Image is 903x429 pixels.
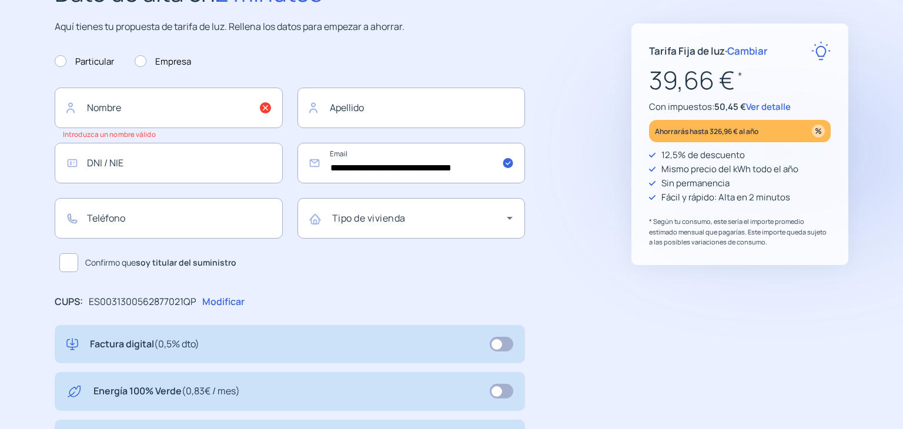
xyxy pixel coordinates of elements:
[661,148,745,162] p: 12,5% de descuento
[63,130,156,139] small: Introduzca un nombre válido
[85,256,236,269] span: Confirmo que
[661,162,798,176] p: Mismo precio del kWh todo el año
[136,257,236,268] b: soy titular del suministro
[55,294,83,310] p: CUPS:
[714,100,746,113] span: 50,45 €
[655,125,758,138] p: Ahorrarás hasta 326,96 € al año
[649,43,768,59] p: Tarifa Fija de luz ·
[66,384,82,399] img: energy-green.svg
[661,176,730,190] p: Sin permanencia
[93,384,240,399] p: Energía 100% Verde
[66,337,78,352] img: digital-invoice.svg
[89,294,196,310] p: ES0031300562877021QP
[55,55,114,69] label: Particular
[649,216,831,247] p: * Según tu consumo, este sería el importe promedio estimado mensual que pagarías. Este importe qu...
[811,41,831,61] img: rate-E.svg
[746,100,791,113] span: Ver detalle
[55,19,525,35] p: Aquí tienes tu propuesta de tarifa de luz. Rellena los datos para empezar a ahorrar.
[812,125,825,138] img: percentage_icon.svg
[135,55,191,69] label: Empresa
[649,100,831,114] p: Con impuestos:
[661,190,790,205] p: Fácil y rápido: Alta en 2 minutos
[649,61,831,100] p: 39,66 €
[202,294,245,310] p: Modificar
[727,44,768,58] span: Cambiar
[332,212,406,224] mat-label: Tipo de vivienda
[90,337,199,352] p: Factura digital
[154,337,199,350] span: (0,5% dto)
[182,384,240,397] span: (0,83€ / mes)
